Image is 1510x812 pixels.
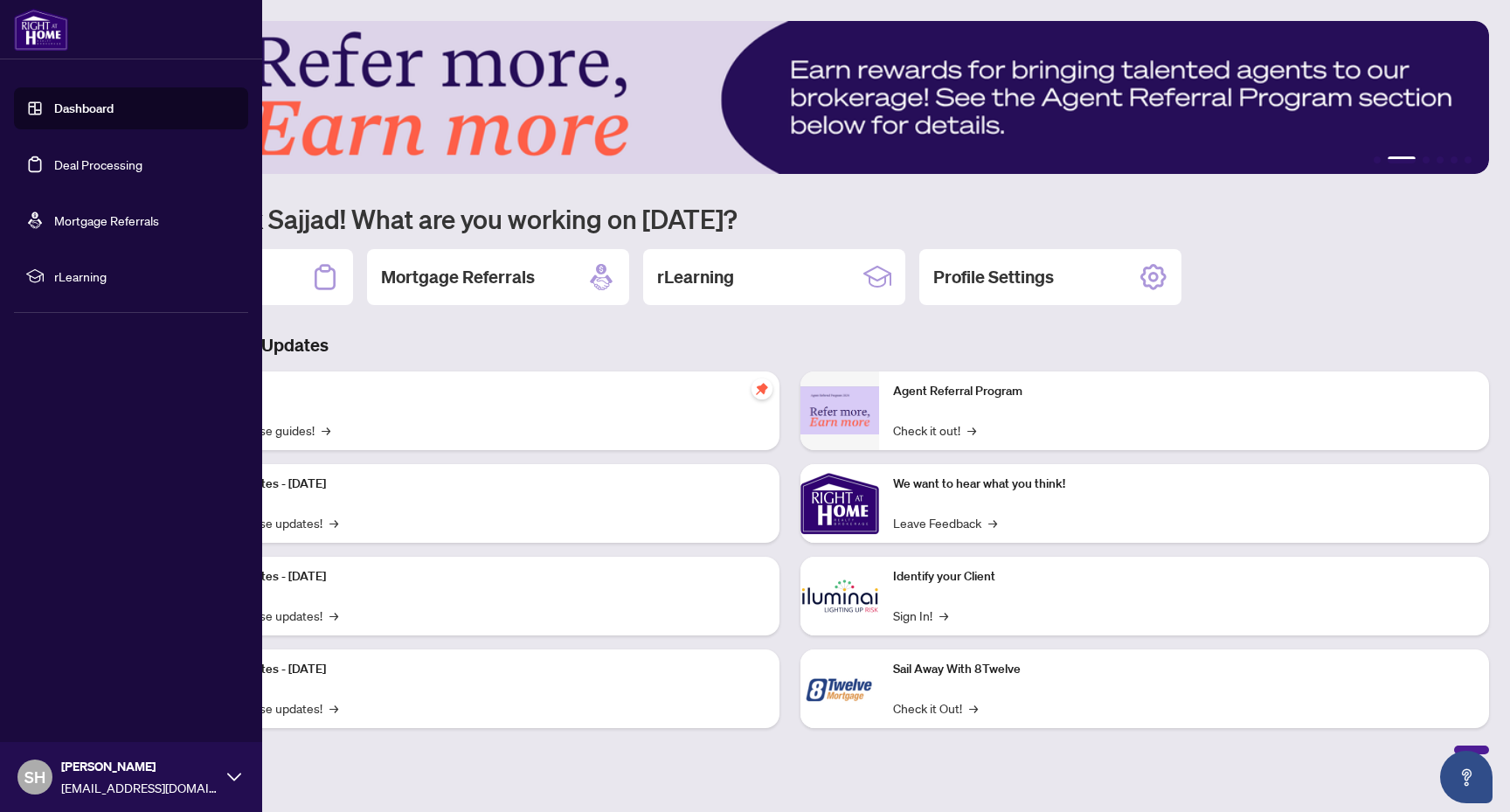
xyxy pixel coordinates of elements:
[893,382,1475,401] p: Agent Referral Program
[800,386,879,434] img: Agent Referral Program
[184,382,765,401] p: Self-Help
[1440,751,1493,803] button: Open asap
[893,513,997,532] a: Leave Feedback→
[893,420,976,440] a: Check it out!→
[381,265,535,289] h2: Mortgage Referrals
[184,475,765,494] p: Platform Updates - [DATE]
[91,333,1489,357] h3: Brokerage & Industry Updates
[184,567,765,586] p: Platform Updates - [DATE]
[91,202,1489,235] h1: Welcome back Sajjad! What are you working on [DATE]?
[893,567,1475,586] p: Identify your Client
[329,606,338,625] span: →
[657,265,734,289] h2: rLearning
[1374,156,1381,163] button: 1
[184,660,765,679] p: Platform Updates - [DATE]
[988,513,997,532] span: →
[800,464,879,543] img: We want to hear what you think!
[1465,156,1472,163] button: 6
[1423,156,1430,163] button: 3
[54,156,142,172] a: Deal Processing
[933,265,1054,289] h2: Profile Settings
[54,212,159,228] a: Mortgage Referrals
[893,660,1475,679] p: Sail Away With 8Twelve
[939,606,948,625] span: →
[24,765,45,789] span: SH
[967,420,976,440] span: →
[1437,156,1444,163] button: 4
[322,420,330,440] span: →
[54,267,236,286] span: rLearning
[329,698,338,718] span: →
[91,21,1489,174] img: Slide 1
[1388,156,1416,163] button: 2
[54,101,114,116] a: Dashboard
[1451,156,1458,163] button: 5
[893,475,1475,494] p: We want to hear what you think!
[61,778,218,797] span: [EMAIL_ADDRESS][DOMAIN_NAME]
[329,513,338,532] span: →
[800,557,879,635] img: Identify your Client
[969,698,978,718] span: →
[893,698,978,718] a: Check it Out!→
[14,9,68,51] img: logo
[752,378,772,399] span: pushpin
[800,649,879,728] img: Sail Away With 8Twelve
[893,606,948,625] a: Sign In!→
[61,757,218,776] span: [PERSON_NAME]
